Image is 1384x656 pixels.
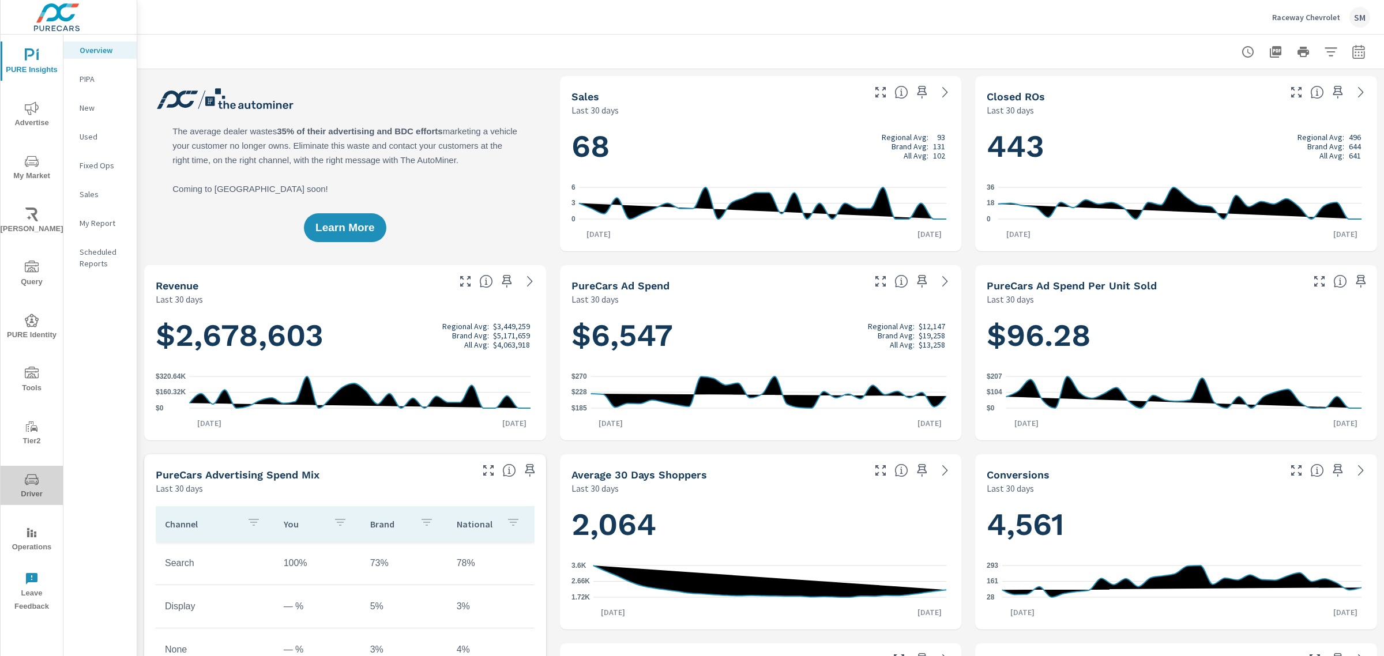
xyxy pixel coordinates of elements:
[987,372,1002,380] text: $207
[4,420,59,448] span: Tier2
[493,322,530,331] p: $3,449,259
[156,549,274,578] td: Search
[80,102,127,114] p: New
[1292,40,1315,63] button: Print Report
[189,417,230,429] p: [DATE]
[1307,142,1344,151] p: Brand Avg:
[894,85,908,99] span: Number of vehicles sold by the dealership over the selected date range. [Source: This data is sou...
[1333,274,1347,288] span: Average cost of advertising per each vehicle sold at the dealer over the selected date range. The...
[156,292,203,306] p: Last 30 days
[919,340,945,349] p: $13,258
[987,577,998,585] text: 161
[479,461,498,480] button: Make Fullscreen
[479,274,493,288] span: Total sales revenue over the selected date range. [Source: This data is sourced from the dealer’s...
[1006,417,1047,429] p: [DATE]
[447,549,534,578] td: 78%
[571,215,576,223] text: 0
[571,578,590,586] text: 2.66K
[987,316,1366,355] h1: $96.28
[156,481,203,495] p: Last 30 days
[4,473,59,501] span: Driver
[1,35,63,618] div: nav menu
[80,131,127,142] p: Used
[909,417,950,429] p: [DATE]
[284,518,324,530] p: You
[871,461,890,480] button: Make Fullscreen
[165,518,238,530] p: Channel
[1349,133,1361,142] p: 496
[933,142,945,151] p: 131
[571,292,619,306] p: Last 30 days
[578,228,619,240] p: [DATE]
[80,73,127,85] p: PIPA
[493,331,530,340] p: $5,171,659
[936,83,954,101] a: See more details in report
[571,404,587,412] text: $185
[452,331,489,340] p: Brand Avg:
[1325,228,1366,240] p: [DATE]
[493,340,530,349] p: $4,063,918
[1329,461,1347,480] span: Save this to your personalized report
[80,44,127,56] p: Overview
[80,160,127,171] p: Fixed Ops
[1349,151,1361,160] p: 641
[987,199,995,208] text: 18
[4,261,59,289] span: Query
[913,272,931,291] span: Save this to your personalized report
[361,549,447,578] td: 73%
[571,469,707,481] h5: Average 30 Days Shoppers
[913,83,931,101] span: Save this to your personalized report
[987,183,995,191] text: 36
[1287,83,1306,101] button: Make Fullscreen
[156,316,535,355] h1: $2,678,603
[156,389,186,397] text: $160.32K
[987,561,998,570] text: 293
[156,469,319,481] h5: PureCars Advertising Spend Mix
[521,461,539,480] span: Save this to your personalized report
[933,151,945,160] p: 102
[868,322,915,331] p: Regional Avg:
[494,417,535,429] p: [DATE]
[1347,40,1370,63] button: Select Date Range
[1319,151,1344,160] p: All Avg:
[878,331,915,340] p: Brand Avg:
[987,215,991,223] text: 0
[919,331,945,340] p: $19,258
[909,606,950,618] p: [DATE]
[156,280,198,292] h5: Revenue
[498,272,516,291] span: Save this to your personalized report
[890,340,915,349] p: All Avg:
[998,228,1039,240] p: [DATE]
[1264,40,1287,63] button: "Export Report to PDF"
[1352,272,1370,291] span: Save this to your personalized report
[1325,606,1366,618] p: [DATE]
[904,151,928,160] p: All Avg:
[456,272,475,291] button: Make Fullscreen
[442,322,489,331] p: Regional Avg:
[871,272,890,291] button: Make Fullscreen
[502,463,516,477] span: This table looks at how you compare to the amount of budget you spend per channel as opposed to y...
[304,213,386,242] button: Learn More
[4,367,59,395] span: Tools
[919,322,945,331] p: $12,147
[315,223,374,233] span: Learn More
[894,274,908,288] span: Total cost of media for all PureCars channels for the selected dealership group over the selected...
[571,183,576,191] text: 6
[571,593,590,601] text: 1.72K
[571,505,950,544] h1: 2,064
[571,372,587,380] text: $270
[63,214,137,232] div: My Report
[987,481,1034,495] p: Last 30 days
[571,316,950,355] h1: $6,547
[457,518,497,530] p: National
[63,243,137,272] div: Scheduled Reports
[521,272,539,291] a: See more details in report
[987,103,1034,117] p: Last 30 days
[1349,7,1370,28] div: SM
[63,70,137,88] div: PIPA
[987,91,1045,103] h5: Closed ROs
[571,481,619,495] p: Last 30 days
[571,388,587,396] text: $228
[987,505,1366,544] h1: 4,561
[936,272,954,291] a: See more details in report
